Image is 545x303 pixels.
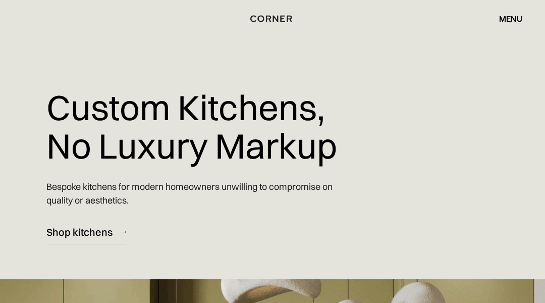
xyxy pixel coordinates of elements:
[46,220,126,244] a: Shop kitchens
[46,225,113,239] div: Shop kitchens
[489,10,522,27] div: menu
[46,172,359,215] p: Bespoke kitchens for modern homeowners unwilling to compromise on quality or aesthetics.
[250,12,295,25] a: home
[499,15,522,23] div: menu
[46,81,337,172] h1: Custom Kitchens, No Luxury Markup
